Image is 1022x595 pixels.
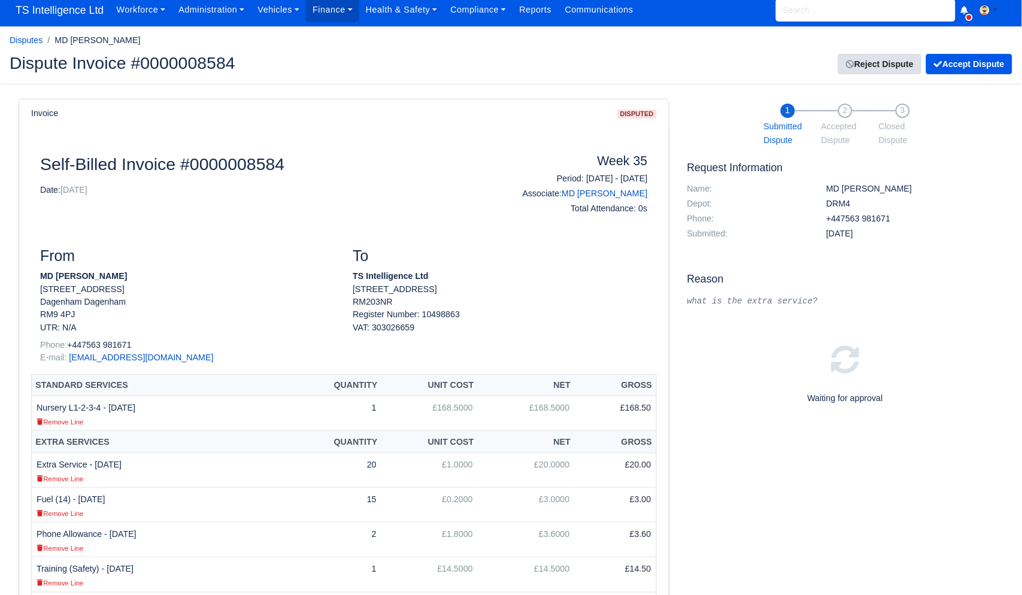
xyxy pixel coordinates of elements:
[353,296,647,308] p: RM203NR
[289,488,381,523] td: 15
[37,473,83,483] a: Remove Line
[37,579,83,587] small: Remove Line
[69,353,213,362] a: [EMAIL_ADDRESS][DOMAIN_NAME]
[575,557,657,592] td: £14.50
[37,418,83,426] small: Remove Line
[40,283,335,296] p: [STREET_ADDRESS]
[678,214,818,224] dt: Phone:
[381,488,478,523] td: £0.2000
[478,488,575,523] td: £3.0000
[381,374,478,396] th: Unit Cost
[678,199,818,209] dt: Depot:
[40,308,335,321] p: RM9 4PJ
[40,321,335,334] p: UTR: N/A
[575,453,657,487] td: £20.00
[575,523,657,557] td: £3.60
[37,545,83,552] small: Remove Line
[289,523,381,557] td: 2
[879,120,927,147] span: Closed Dispute
[31,108,58,119] h6: Invoice
[40,271,128,281] strong: MD [PERSON_NAME]
[478,374,575,396] th: Net
[926,54,1012,74] button: Accept Dispute
[509,204,647,214] h6: Total Attendance: 0s
[478,396,575,431] td: £168.5000
[509,189,647,199] h6: Associate:
[289,396,381,431] td: 1
[289,374,381,396] th: Quantity
[32,453,289,487] td: Extra Service - [DATE]
[37,475,83,482] small: Remove Line
[817,184,1012,194] dd: MD [PERSON_NAME]
[478,453,575,487] td: £20.0000
[289,453,381,487] td: 20
[32,374,289,396] th: Standard Services
[817,199,1012,209] dd: DRM4
[289,431,381,453] th: Quantity
[43,34,140,47] li: MD [PERSON_NAME]
[37,508,83,518] a: Remove Line
[32,488,289,523] td: Fuel (14) - [DATE]
[478,431,575,453] th: Net
[289,557,381,592] td: 1
[838,104,853,118] span: 2
[32,396,289,431] td: Nursery L1-2-3-4 - [DATE]
[37,510,83,517] small: Remove Line
[381,523,478,557] td: £1.8000
[381,453,478,487] td: £1.0000
[821,120,869,147] span: Accepted Dispute
[678,184,818,194] dt: Name:
[562,189,647,198] a: MD [PERSON_NAME]
[353,247,647,265] h3: To
[32,557,289,592] td: Training (Safety) - [DATE]
[687,295,1003,307] div: what is the extra service?
[478,523,575,557] td: £3.6000
[817,214,1012,224] dd: +447563 981671
[478,557,575,592] td: £14.5000
[381,557,478,592] td: £14.5000
[687,273,1003,286] h5: Reason
[40,353,66,362] span: E-mail:
[37,543,83,552] a: Remove Line
[10,54,502,71] h2: Dispute Invoice #0000008584
[353,271,429,281] strong: TS Intelligence Ltd
[838,54,921,74] a: Reject Dispute
[617,110,657,119] span: disputed
[575,374,657,396] th: Gross
[32,431,289,453] th: Extra Services
[678,229,818,239] dt: Submitted:
[32,523,289,557] td: Phone Allowance - [DATE]
[40,296,335,308] p: Dagenham Dagenham
[381,431,478,453] th: Unit Cost
[40,184,491,196] p: Date:
[575,396,657,431] td: £168.50
[40,339,335,351] p: +447563 981671
[687,391,1003,405] p: Waiting for approval
[353,283,647,296] p: [STREET_ADDRESS]
[575,431,657,453] th: Gross
[10,35,43,45] a: Disputes
[764,120,812,147] span: Submitted Dispute
[575,488,657,523] td: £3.00
[344,308,656,334] div: Register Number: 10498863
[40,247,335,265] h3: From
[60,185,87,195] span: [DATE]
[353,321,647,334] div: VAT: 303026659
[40,340,67,350] span: Phone:
[381,396,478,431] td: £168.5000
[509,154,647,169] h4: Week 35
[509,174,647,184] h6: Period: [DATE] - [DATE]
[896,104,910,118] span: 3
[37,417,83,426] a: Remove Line
[40,154,491,174] h2: Self-Billed Invoice #0000008584
[781,104,795,118] span: 1
[687,162,1003,174] h5: Request Information
[826,229,853,238] span: 2 days ago
[37,578,83,587] a: Remove Line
